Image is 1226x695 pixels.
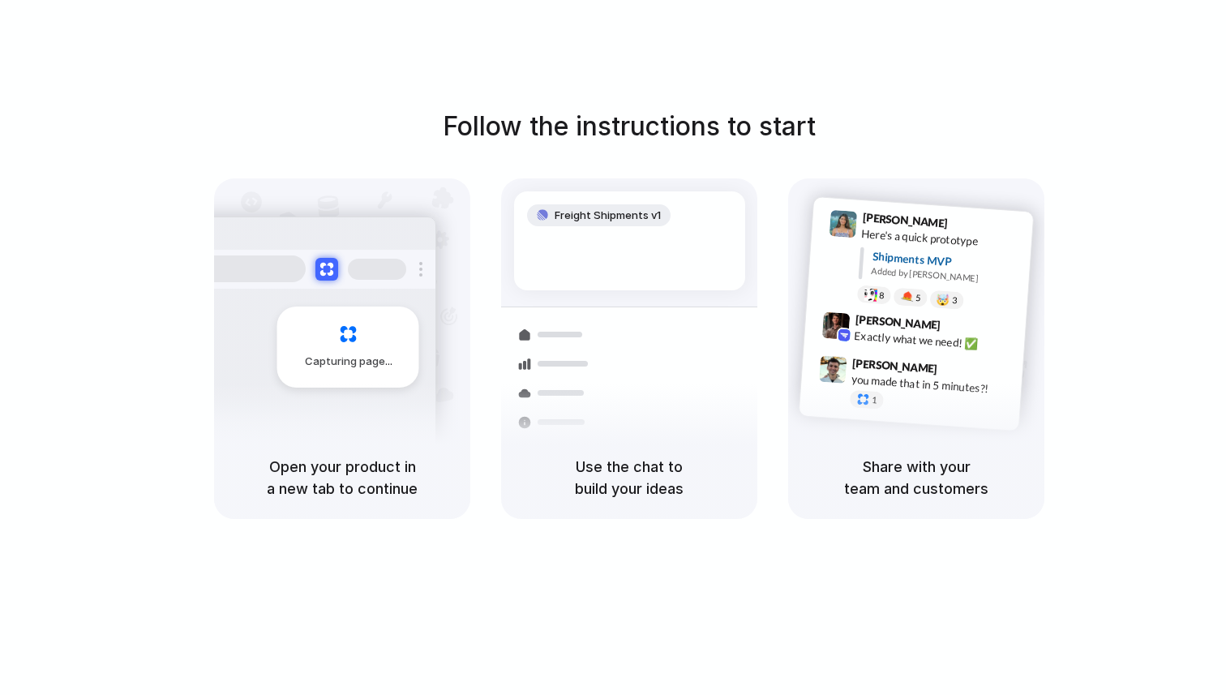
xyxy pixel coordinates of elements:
[871,264,1020,288] div: Added by [PERSON_NAME]
[937,294,950,306] div: 🤯
[861,225,1023,252] div: Here's a quick prototype
[443,107,816,146] h1: Follow the instructions to start
[942,362,975,381] span: 9:47 AM
[234,456,451,500] h5: Open your product in a new tab to continue
[862,208,948,232] span: [PERSON_NAME]
[953,216,986,235] span: 9:41 AM
[851,371,1013,398] div: you made that in 5 minutes?!
[872,396,877,405] span: 1
[872,247,1022,274] div: Shipments MVP
[521,456,738,500] h5: Use the chat to build your ideas
[879,290,885,299] span: 8
[555,208,661,224] span: Freight Shipments v1
[852,354,938,377] span: [PERSON_NAME]
[808,456,1025,500] h5: Share with your team and customers
[915,293,921,302] span: 5
[854,327,1016,354] div: Exactly what we need! ✅
[952,295,958,304] span: 3
[305,354,395,370] span: Capturing page
[945,318,979,337] span: 9:42 AM
[855,310,941,333] span: [PERSON_NAME]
